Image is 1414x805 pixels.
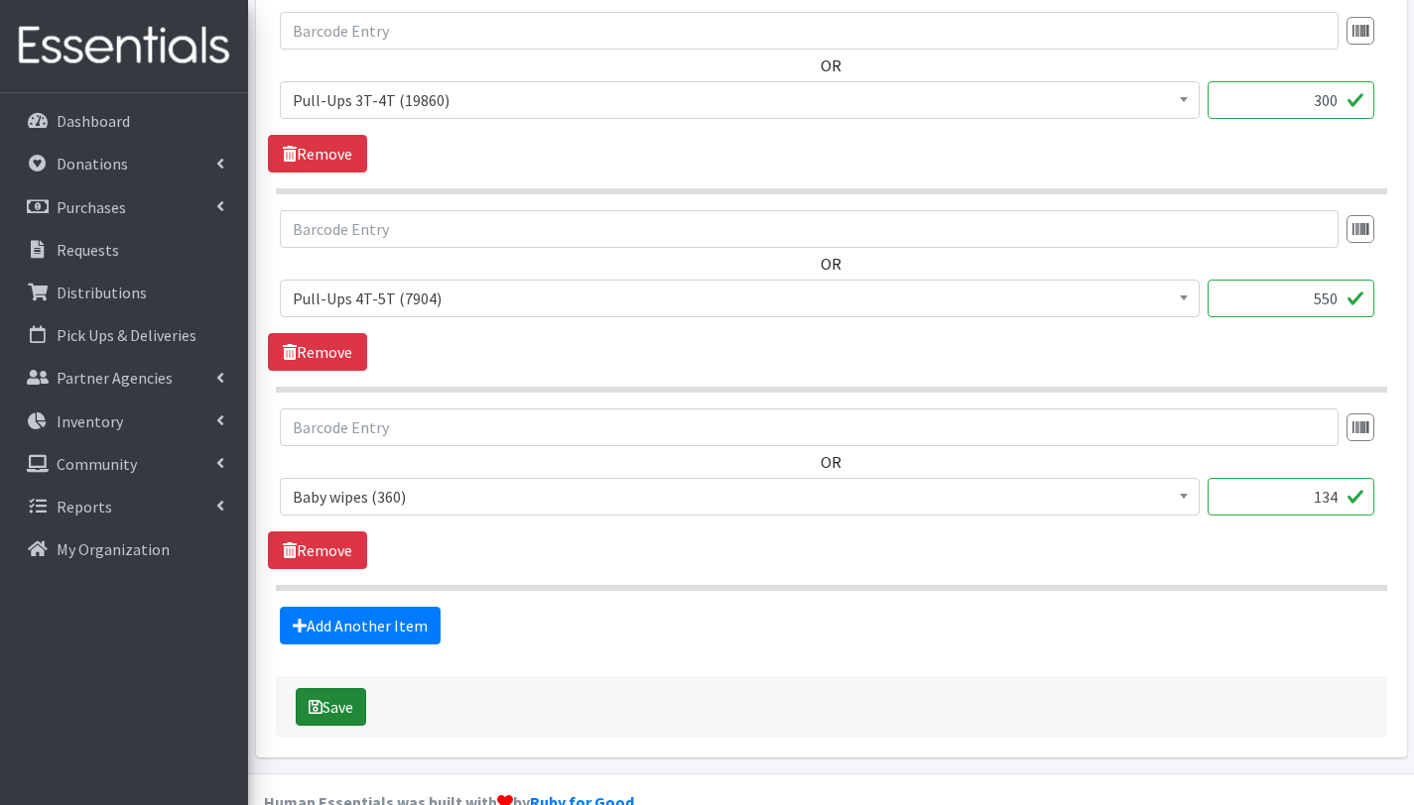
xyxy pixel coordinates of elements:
[8,13,240,79] img: HumanEssentials
[8,144,240,183] a: Donations
[280,478,1200,516] span: Baby wipes (360)
[8,187,240,227] a: Purchases
[57,539,170,559] p: My Organization
[280,408,1339,446] input: Barcode Entry
[293,483,1187,511] span: Baby wipes (360)
[8,273,240,312] a: Distributions
[8,315,240,355] a: Pick Ups & Deliveries
[8,444,240,484] a: Community
[293,285,1187,312] span: Pull-Ups 4T-5T (7904)
[8,358,240,398] a: Partner Agencies
[57,197,126,217] p: Purchases
[57,368,173,388] p: Partner Agencies
[57,240,119,260] p: Requests
[57,325,196,345] p: Pick Ups & Deliveries
[280,280,1200,317] span: Pull-Ups 4T-5T (7904)
[1208,478,1374,516] input: Quantity
[57,111,130,131] p: Dashboard
[1208,280,1374,317] input: Quantity
[821,450,841,474] label: OR
[8,487,240,526] a: Reports
[268,333,367,371] a: Remove
[57,283,147,302] p: Distributions
[268,135,367,172] a: Remove
[57,497,112,517] p: Reports
[280,607,441,644] a: Add Another Item
[8,101,240,141] a: Dashboard
[296,688,366,726] button: Save
[821,54,841,77] label: OR
[268,531,367,569] a: Remove
[8,402,240,441] a: Inventory
[280,81,1200,119] span: Pull-Ups 3T-4T (19860)
[293,86,1187,114] span: Pull-Ups 3T-4T (19860)
[8,230,240,270] a: Requests
[57,411,123,431] p: Inventory
[821,252,841,276] label: OR
[57,154,128,173] p: Donations
[280,12,1339,50] input: Barcode Entry
[57,454,137,474] p: Community
[8,529,240,569] a: My Organization
[280,210,1339,248] input: Barcode Entry
[1208,81,1374,119] input: Quantity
